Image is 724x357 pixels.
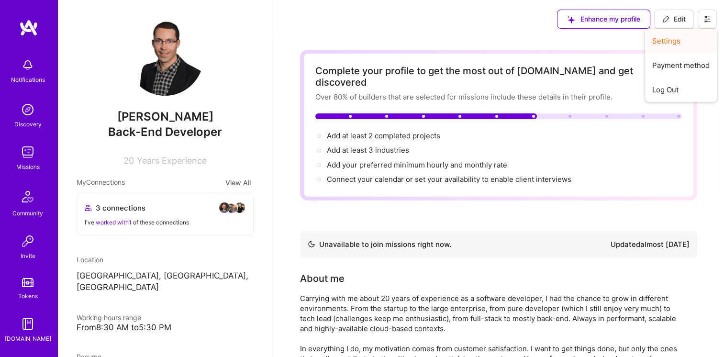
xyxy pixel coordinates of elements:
span: Add at least 2 completed projects [327,131,440,140]
div: Location [77,255,254,265]
button: Log Out [645,78,717,102]
div: Unavailable to join missions right now. [308,239,451,250]
p: [GEOGRAPHIC_DATA], [GEOGRAPHIC_DATA], [GEOGRAPHIC_DATA] [77,270,254,293]
img: logo [19,19,38,36]
div: Over 80% of builders that are selected for missions include these details in their profile. [315,92,682,102]
button: Payment method [645,53,717,78]
button: View All [223,177,254,188]
div: Updated almost [DATE] [611,239,690,250]
img: User Avatar [127,19,203,96]
span: Add your preferred minimum hourly and monthly rate [327,160,507,169]
img: Invite [18,232,37,251]
div: I've of these connections [85,217,245,227]
span: Back-End Developer [108,125,222,139]
button: Edit [654,10,694,29]
div: Invite [21,251,35,261]
span: 20 [123,156,134,166]
button: Enhance my profile [557,10,650,29]
span: Connect your calendar or set your availability to enable client interviews [327,175,571,184]
div: Community [12,208,43,218]
span: Enhance my profile [567,14,640,24]
img: guide book [18,314,37,334]
img: avatar [226,202,238,213]
img: tokens [22,278,33,287]
span: Years Experience [137,156,207,166]
img: Availability [308,240,315,248]
button: Settings [645,29,717,53]
div: Tokens [18,291,38,301]
img: Community [16,185,39,208]
span: Edit [662,14,686,24]
i: icon Collaborator [85,204,92,212]
img: bell [18,56,37,75]
div: Missions [16,162,40,172]
img: avatar [219,202,230,213]
span: worked with 1 [96,219,132,226]
div: About me [300,271,345,286]
i: icon SuggestedTeams [567,16,575,23]
span: Working hours range [77,313,141,322]
img: avatar [234,202,245,213]
div: Discovery [14,119,42,129]
div: Notifications [11,75,45,85]
div: Complete your profile to get the most out of [DOMAIN_NAME] and get discovered [315,65,682,88]
img: discovery [18,100,37,119]
div: From 8:30 AM to 5:30 PM [77,323,254,333]
span: 3 connections [96,203,145,213]
button: 3 connectionsavataravataravatarI've worked with1 of these connections [77,194,254,235]
div: [DOMAIN_NAME] [5,334,51,344]
span: My Connections [77,177,125,188]
span: Add at least 3 industries [327,145,409,155]
img: teamwork [18,143,37,162]
span: [PERSON_NAME] [77,110,254,124]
